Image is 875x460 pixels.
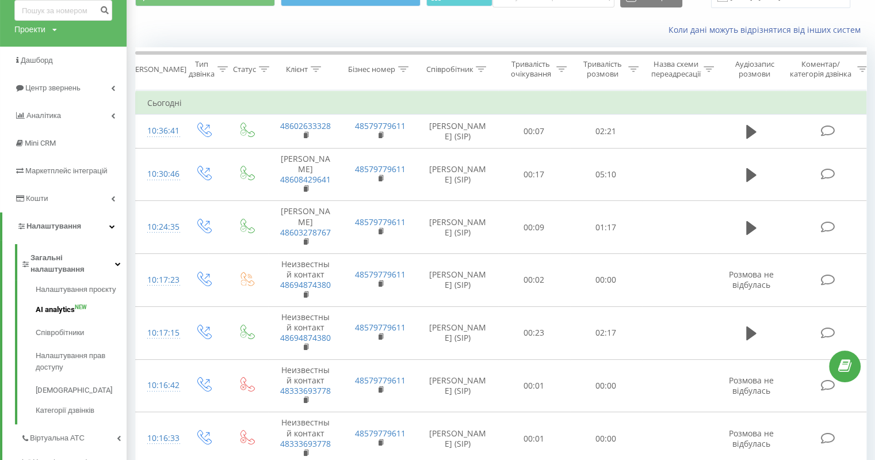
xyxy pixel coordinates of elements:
[418,201,498,254] td: [PERSON_NAME] (SIP)
[36,321,127,344] a: Співробітники
[355,322,406,333] a: 48579779611
[21,244,127,280] a: Загальні налаштування
[268,148,343,201] td: [PERSON_NAME]
[268,254,343,307] td: Неизвестный контакт
[355,375,406,386] a: 48579779611
[286,64,308,74] div: Клієнт
[147,322,170,344] div: 10:17:15
[25,166,108,175] span: Маркетплейс інтеграцій
[147,120,170,142] div: 10:36:41
[418,148,498,201] td: [PERSON_NAME] (SIP)
[36,284,127,298] a: Налаштування проєкту
[36,405,94,416] span: Категорії дзвінків
[36,379,127,402] a: [DEMOGRAPHIC_DATA]
[355,428,406,439] a: 48579779611
[729,269,774,290] span: Розмова не відбулась
[498,201,570,254] td: 00:09
[787,59,854,79] div: Коментар/категорія дзвінка
[147,216,170,238] div: 10:24:35
[355,269,406,280] a: 48579779611
[570,359,642,412] td: 00:00
[36,402,127,416] a: Категорії дзвінків
[729,375,774,396] span: Розмова не відбулась
[570,306,642,359] td: 02:17
[36,327,84,339] span: Співробітники
[2,212,127,240] a: Налаштування
[418,359,498,412] td: [PERSON_NAME] (SIP)
[26,194,48,203] span: Кошти
[498,306,570,359] td: 00:23
[147,427,170,450] div: 10:16:33
[30,432,85,444] span: Віртуальна АТС
[36,344,127,379] a: Налаштування прав доступу
[418,306,498,359] td: [PERSON_NAME] (SIP)
[280,332,331,343] a: 48694874380
[36,350,121,373] span: Налаштування прав доступу
[426,64,473,74] div: Співробітник
[355,216,406,227] a: 48579779611
[268,359,343,412] td: Неизвестный контакт
[280,438,331,449] a: 48333693778
[570,201,642,254] td: 01:17
[498,254,570,307] td: 00:02
[36,298,127,321] a: AI analyticsNEW
[233,64,256,74] div: Статус
[355,120,406,131] a: 48579779611
[26,222,81,230] span: Налаштування
[729,428,774,449] span: Розмова не відбулась
[128,64,186,74] div: [PERSON_NAME]
[30,252,115,275] span: Загальні налаштування
[280,120,331,131] a: 48602633328
[36,284,116,295] span: Налаштування проєкту
[280,279,331,290] a: 48694874380
[280,227,331,238] a: 48603278767
[268,306,343,359] td: Неизвестный контакт
[570,148,642,201] td: 05:10
[651,59,701,79] div: Назва схеми переадресації
[498,359,570,412] td: 00:01
[25,83,81,92] span: Центр звернень
[498,115,570,148] td: 00:07
[36,385,112,396] span: [DEMOGRAPHIC_DATA]
[147,269,170,291] div: 10:17:23
[147,374,170,397] div: 10:16:42
[355,164,406,174] a: 48579779611
[498,148,570,201] td: 00:17
[280,385,331,396] a: 48333693778
[727,59,782,79] div: Аудіозапис розмови
[418,115,498,148] td: [PERSON_NAME] (SIP)
[268,201,343,254] td: [PERSON_NAME]
[418,254,498,307] td: [PERSON_NAME] (SIP)
[14,24,45,35] div: Проекти
[26,111,61,120] span: Аналiтика
[147,163,170,185] div: 10:30:46
[570,254,642,307] td: 00:00
[21,56,53,64] span: Дашборд
[21,424,127,448] a: Віртуальна АТС
[570,115,642,148] td: 02:21
[189,59,215,79] div: Тип дзвінка
[25,139,56,147] span: Mini CRM
[348,64,395,74] div: Бізнес номер
[668,24,866,35] a: Коли дані можуть відрізнятися вiд інших систем
[280,174,331,185] a: 48608429641
[508,59,553,79] div: Тривалість очікування
[136,92,872,115] td: Сьогодні
[580,59,625,79] div: Тривалість розмови
[36,304,75,315] span: AI analytics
